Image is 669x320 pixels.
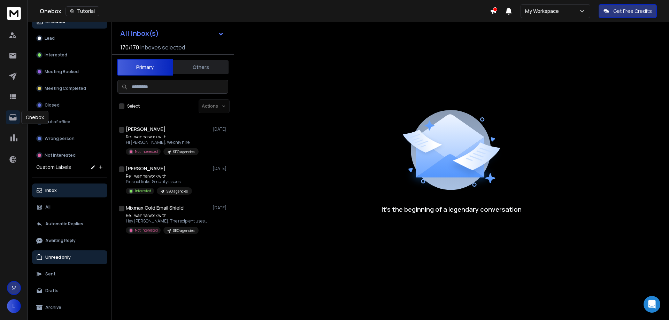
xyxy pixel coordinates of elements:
[45,86,86,91] p: Meeting Completed
[7,299,21,313] button: L
[167,189,188,194] p: SEO agencies
[32,267,107,281] button: Sent
[213,205,228,211] p: [DATE]
[135,228,158,233] p: Not Interested
[32,250,107,264] button: Unread only
[45,188,57,193] p: Inbox
[135,188,151,194] p: Interested
[117,59,173,76] button: Primary
[40,6,490,16] div: Onebox
[173,60,229,75] button: Others
[173,149,194,155] p: SEO agencies
[32,81,107,95] button: Meeting Completed
[382,204,522,214] p: It’s the beginning of a legendary conversation
[32,115,107,129] button: Out of office
[126,126,166,133] h1: [PERSON_NAME]
[45,153,76,158] p: Not Interested
[126,173,192,179] p: Re: I wanna work with
[126,213,209,218] p: Re: I wanna work with
[32,65,107,79] button: Meeting Booked
[32,284,107,298] button: Drafts
[140,43,185,52] h3: Inboxes selected
[525,8,562,15] p: My Workspace
[45,136,75,141] p: Wrong person
[45,52,67,58] p: Interested
[120,43,139,52] span: 170 / 170
[45,69,79,75] p: Meeting Booked
[45,204,51,210] p: All
[45,102,60,108] p: Closed
[45,271,55,277] p: Sent
[45,288,59,294] p: Drafts
[32,234,107,248] button: Awaiting Reply
[32,48,107,62] button: Interested
[45,255,71,260] p: Unread only
[32,31,107,45] button: Lead
[32,132,107,146] button: Wrong person
[613,8,652,15] p: Get Free Credits
[32,217,107,231] button: Automatic Replies
[45,36,55,41] p: Lead
[599,4,657,18] button: Get Free Credits
[644,296,660,313] div: Open Intercom Messenger
[45,305,61,310] p: Archive
[66,6,99,16] button: Tutorial
[126,140,199,145] p: Hi [PERSON_NAME], We only hire
[213,126,228,132] p: [DATE]
[115,26,230,40] button: All Inbox(s)
[32,184,107,197] button: Inbox
[21,111,48,124] div: Onebox
[126,204,184,211] h1: Mixmax Cold Email Shield
[45,221,83,227] p: Automatic Replies
[213,166,228,171] p: [DATE]
[45,238,76,243] p: Awaiting Reply
[120,30,159,37] h1: All Inbox(s)
[173,228,194,233] p: SEO agencies
[126,134,199,140] p: Re: I wanna work with
[135,149,158,154] p: Not Interested
[126,179,192,185] p: Pics not links. Security issues
[127,103,140,109] label: Select
[32,301,107,314] button: Archive
[32,200,107,214] button: All
[45,119,70,125] p: Out of office
[36,164,71,171] h3: Custom Labels
[32,148,107,162] button: Not Interested
[32,98,107,112] button: Closed
[126,218,209,224] p: Hey [PERSON_NAME], The recipient uses Mixmax
[126,165,166,172] h1: [PERSON_NAME]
